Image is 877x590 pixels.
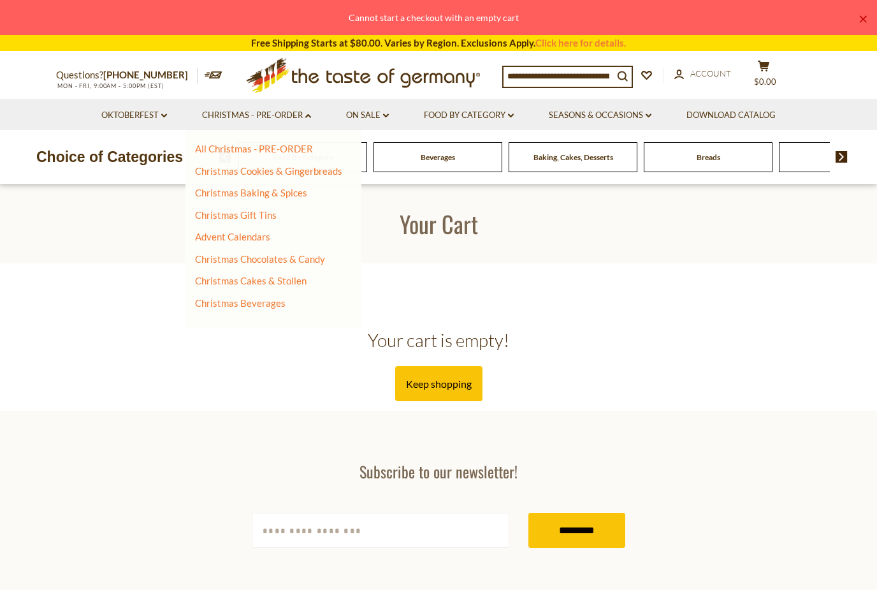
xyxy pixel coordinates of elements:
[195,297,286,309] a: Christmas Beverages
[195,231,270,242] a: Advent Calendars
[395,366,482,401] a: Keep shopping
[103,69,188,80] a: [PHONE_NUMBER]
[690,68,731,78] span: Account
[346,108,389,122] a: On Sale
[56,67,198,84] p: Questions?
[10,10,857,25] div: Cannot start a checkout with an empty cart
[754,77,776,87] span: $0.00
[674,67,731,81] a: Account
[859,15,867,23] a: ×
[56,82,164,89] span: MON - FRI, 9:00AM - 5:00PM (EST)
[101,108,167,122] a: Oktoberfest
[533,152,613,162] a: Baking, Cakes, Desserts
[697,152,720,162] a: Breads
[549,108,651,122] a: Seasons & Occasions
[535,37,626,48] a: Click here for details.
[686,108,776,122] a: Download Catalog
[195,253,325,265] a: Christmas Chocolates & Candy
[195,209,277,221] a: Christmas Gift Tins
[40,209,837,238] h1: Your Cart
[195,165,342,177] a: Christmas Cookies & Gingerbreads
[202,108,311,122] a: Christmas - PRE-ORDER
[195,187,307,198] a: Christmas Baking & Spices
[836,151,848,163] img: next arrow
[56,329,821,351] h2: Your cart is empty!
[195,143,313,154] a: All Christmas - PRE-ORDER
[252,462,625,481] h3: Subscribe to our newsletter!
[744,60,783,92] button: $0.00
[424,108,514,122] a: Food By Category
[195,275,307,286] a: Christmas Cakes & Stollen
[421,152,455,162] a: Beverages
